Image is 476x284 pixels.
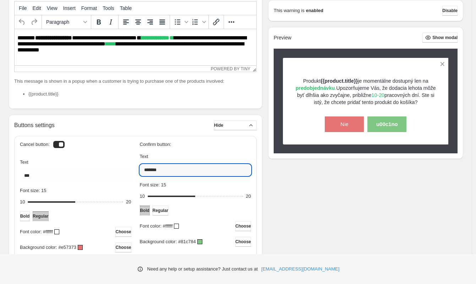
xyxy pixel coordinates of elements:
button: Choose [235,221,251,231]
strong: {{product.title}} [321,78,358,84]
h2: Buttons settings [14,122,55,129]
span: 10 [140,193,145,199]
p: This message is shown in a popup when a customer is trying to purchase one of the products involved: [14,78,257,85]
div: 20 [246,193,251,200]
span: Text [20,159,28,165]
button: Redo [28,16,40,28]
span: Bold [20,213,30,219]
div: Numbered list [189,16,207,28]
button: Italic [105,16,117,28]
h2: Preview [274,35,291,41]
span: Hide [214,122,223,128]
span: View [47,5,58,11]
p: Background color: #81c784 [140,238,196,245]
span: Tools [103,5,114,11]
span: Bold [140,208,149,213]
span: predobjednávku [296,85,335,91]
p: Font color: #ffffff [140,223,173,230]
span: Choose [235,239,251,245]
span: Show modal [432,35,458,40]
h3: Confirm button: [140,142,251,147]
span: Table [120,5,132,11]
button: Show modal [422,33,458,43]
span: Choose [115,245,131,250]
span: Choose [115,229,131,235]
p: This warning is [274,7,305,14]
button: Choose [115,227,131,237]
span: Font size: 15 [140,182,166,187]
span: Paragraph [46,19,81,25]
button: Regular [153,206,169,215]
p: Font color: #ffffff [20,228,53,235]
iframe: Rich Text Area [15,29,256,65]
button: Align center [132,16,144,28]
button: Choose [115,242,131,252]
button: Insert/edit link [210,16,222,28]
span: Text [140,154,148,159]
span: Edit [33,5,41,11]
span: Format [81,5,97,11]
span: Regular [33,213,49,219]
span: File [19,5,27,11]
h3: Cancel button: [20,142,50,147]
button: Align left [120,16,132,28]
span: 10 [20,199,25,204]
button: Nie [325,116,364,132]
span: 10-20 [371,92,384,98]
p: Background color: #e57373 [20,244,76,251]
a: [EMAIL_ADDRESS][DOMAIN_NAME] [261,266,339,273]
button: Bold [20,211,30,221]
li: {{product.title}} [28,91,257,98]
button: Justify [156,16,168,28]
button: Align right [144,16,156,28]
button: Choose [235,237,251,247]
span: . [335,85,336,91]
div: Resize [250,66,256,72]
button: Undo [16,16,28,28]
button: Bold [93,16,105,28]
button: Formats [43,16,89,28]
span: Insert [63,5,76,11]
div: 20 [126,198,131,206]
a: Powered by Tiny [211,66,251,71]
span: Disable [442,8,458,13]
button: Bold [140,206,150,215]
span: Font size: 15 [20,188,46,193]
span: Produkt je momentálne dostupný len na Upozorňujeme Vás, že dodacia lehota môže byť dlhšia ako zvy... [296,78,436,105]
button: Disable [442,6,458,16]
strong: enabled [306,7,323,14]
span: Border width: 0 [140,253,171,258]
button: Regular [33,211,49,221]
span: Choose [235,223,251,229]
button: u00c1no [367,116,406,132]
button: Hide [214,120,257,130]
button: More... [225,16,237,28]
span: Regular [153,208,169,213]
div: Bullet list [171,16,189,28]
